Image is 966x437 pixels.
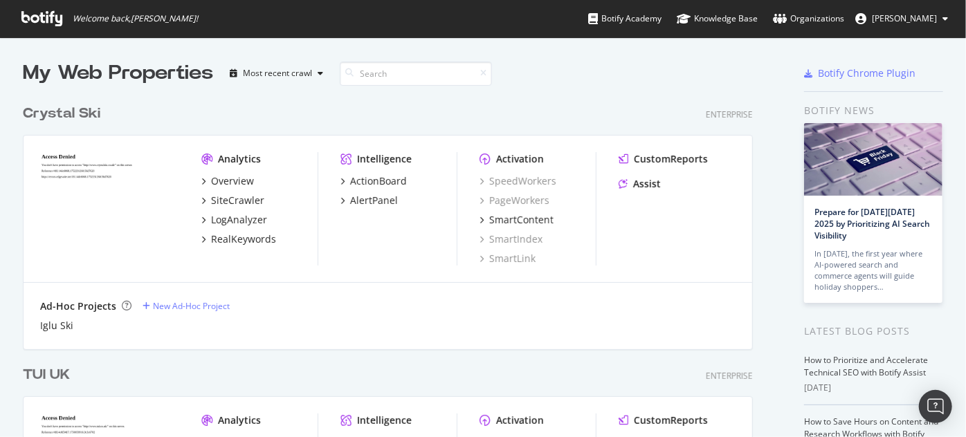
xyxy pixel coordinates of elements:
[201,194,264,207] a: SiteCrawler
[677,12,758,26] div: Knowledge Base
[357,152,412,166] div: Intelligence
[619,413,708,427] a: CustomReports
[619,177,661,191] a: Assist
[23,104,100,124] div: Crystal Ski
[706,109,753,120] div: Enterprise
[23,59,213,87] div: My Web Properties
[201,232,276,246] a: RealKeywords
[496,152,544,166] div: Activation
[496,413,544,427] div: Activation
[804,103,943,118] div: Botify news
[340,194,398,207] a: AlertPanel
[844,8,959,30] button: [PERSON_NAME]
[804,324,943,339] div: Latest Blog Posts
[919,390,952,423] div: Open Intercom Messenger
[818,66,915,80] div: Botify Chrome Plugin
[480,252,536,266] a: SmartLink
[872,12,937,24] span: Kristiina Halme
[773,12,844,26] div: Organizations
[804,123,942,196] img: Prepare for Black Friday 2025 by Prioritizing AI Search Visibility
[201,174,254,188] a: Overview
[211,213,267,227] div: LogAnalyzer
[40,319,73,333] a: Iglu Ski
[224,62,329,84] button: Most recent crawl
[357,413,412,427] div: Intelligence
[23,104,106,124] a: Crystal Ski
[634,413,708,427] div: CustomReports
[350,174,407,188] div: ActionBoard
[40,299,116,313] div: Ad-Hoc Projects
[201,213,267,227] a: LogAnalyzer
[804,66,915,80] a: Botify Chrome Plugin
[480,194,549,207] a: PageWorkers
[211,232,276,246] div: RealKeywords
[480,213,554,227] a: SmartContent
[804,382,943,394] div: [DATE]
[340,174,407,188] a: ActionBoard
[23,365,70,385] div: TUI UK
[814,206,930,241] a: Prepare for [DATE][DATE] 2025 by Prioritizing AI Search Visibility
[218,152,261,166] div: Analytics
[143,300,230,312] a: New Ad-Hoc Project
[350,194,398,207] div: AlertPanel
[634,152,708,166] div: CustomReports
[73,13,198,24] span: Welcome back, [PERSON_NAME] !
[588,12,662,26] div: Botify Academy
[633,177,661,191] div: Assist
[619,152,708,166] a: CustomReports
[480,232,543,246] a: SmartIndex
[814,248,932,292] div: In [DATE], the first year where AI-powered search and commerce agents will guide holiday shoppers…
[243,69,312,77] div: Most recent crawl
[40,152,179,263] img: crystalski.co.uk
[23,365,75,385] a: TUI UK
[804,354,928,378] a: How to Prioritize and Accelerate Technical SEO with Botify Assist
[153,300,230,312] div: New Ad-Hoc Project
[340,62,492,86] input: Search
[480,174,556,188] a: SpeedWorkers
[211,174,254,188] div: Overview
[706,370,753,382] div: Enterprise
[211,194,264,207] div: SiteCrawler
[218,413,261,427] div: Analytics
[489,213,554,227] div: SmartContent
